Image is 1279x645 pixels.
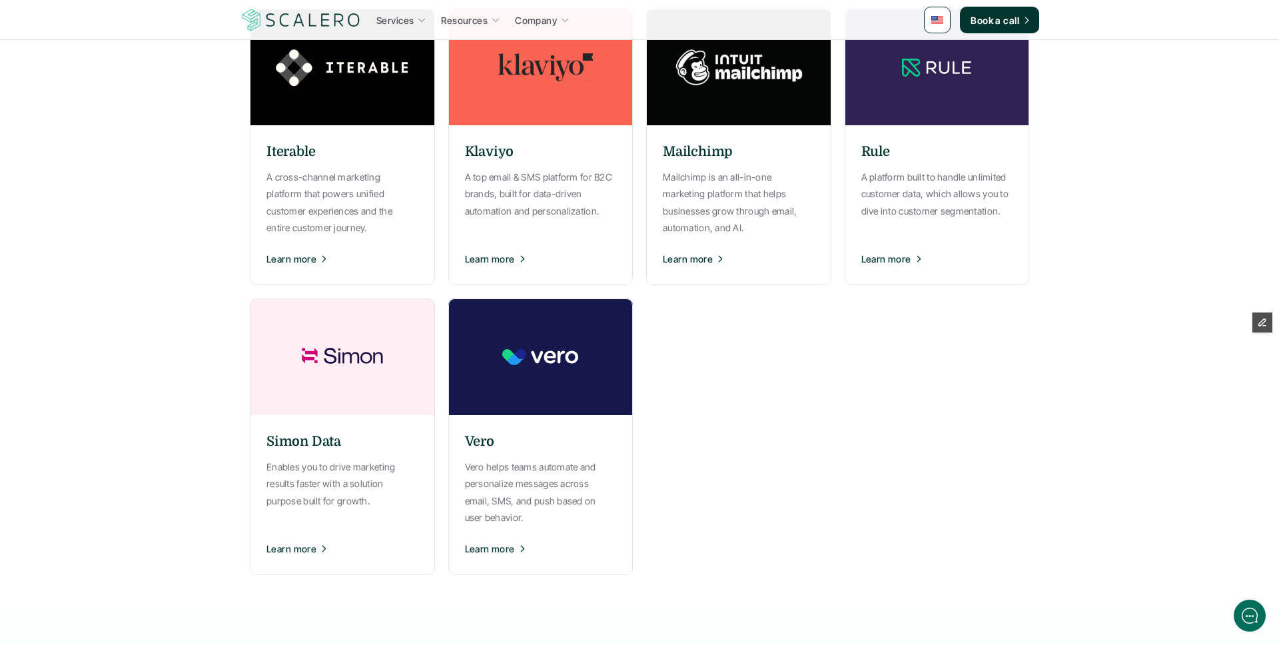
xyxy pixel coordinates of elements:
a: Simon DataEnables you to drive marketing results faster with a solution purpose built for growth.... [250,299,435,575]
p: Learn more [266,542,316,556]
a: Book a call [960,7,1039,33]
div: [PERSON_NAME] [50,9,138,23]
div: [PERSON_NAME]Back [DATE] [40,9,250,35]
h6: Rule [861,142,890,162]
p: A top email & SMS platform for B2C brands, built for data-driven automation and personalization. [465,169,617,219]
a: KlaviyoA top email & SMS platform for B2C brands, built for data-driven automation and personaliz... [448,9,634,285]
g: /> [208,454,226,465]
p: Mailchimp is an all-in-one marketing platform that helps businesses grow through email, automatio... [663,169,815,236]
p: Learn more [663,252,713,266]
p: Learn more [465,252,515,266]
p: A platform built to handle unlimited customer data, which allows you to dive into customer segmen... [861,169,1013,219]
button: />GIF [203,442,231,479]
button: Edit Framer Content [1252,313,1272,332]
p: Company [515,13,557,27]
p: Services [376,13,414,27]
p: Learn more [266,252,316,266]
p: Learn more [465,542,515,556]
p: Learn more [861,252,911,266]
h6: Mailchimp [663,142,733,162]
a: RuleA platform built to handle unlimited customer data, which allows you to dive into customer se... [845,9,1030,285]
p: A cross-channel marketing platform that powers unified customer experiences and the entire custom... [266,169,418,236]
button: Learn more [465,532,617,565]
button: Learn more [465,242,617,275]
p: Book a call [971,13,1019,27]
button: Learn more [861,242,1013,275]
a: VeroVero helps teams automate and personalize messages across email, SMS, and push based on user ... [448,299,634,575]
button: Learn more [663,242,815,275]
h6: Vero [465,432,494,452]
a: MailchimpMailchimp is an all-in-one marketing platform that helps businesses grow through email, ... [646,9,831,285]
h6: Simon Data [266,432,341,452]
tspan: GIF [212,456,222,463]
h6: Klaviyo [465,142,514,162]
p: Resources [441,13,488,27]
a: IterableA cross-channel marketing platform that powers unified customer experiences and the entir... [250,9,435,285]
span: We run on Gist [111,427,169,436]
p: Vero helps teams automate and personalize messages across email, SMS, and push based on user beha... [465,458,617,526]
a: Scalero company logo [240,8,362,32]
h6: Iterable [266,142,315,162]
iframe: gist-messenger-bubble-iframe [1234,600,1266,632]
button: Learn more [266,532,418,565]
p: Enables you to drive marketing results faster with a solution purpose built for growth. [266,458,418,509]
img: Scalero company logo [240,7,362,33]
button: Learn more [266,242,418,275]
div: Back [DATE] [50,26,138,35]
